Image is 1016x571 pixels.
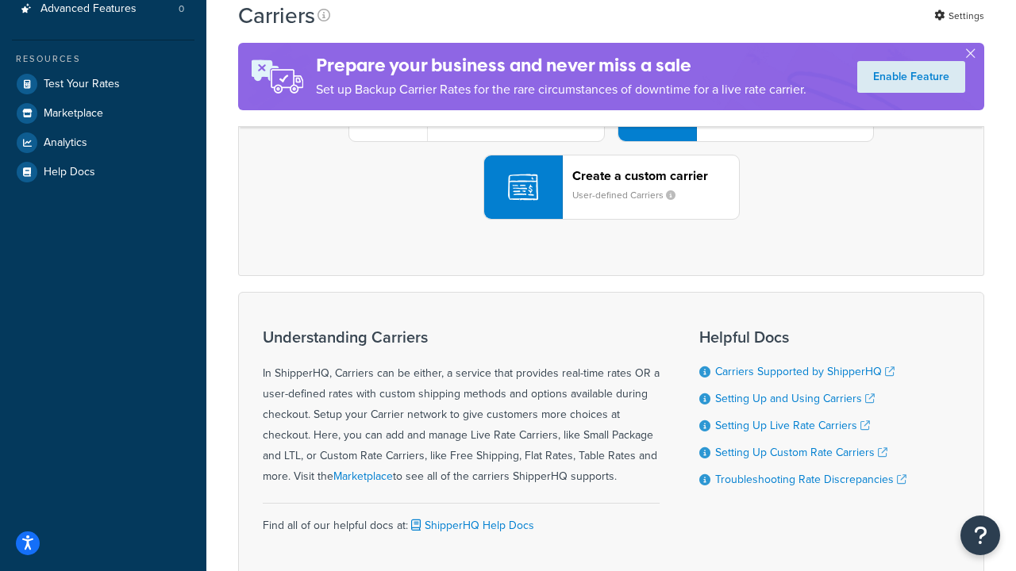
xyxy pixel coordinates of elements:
span: Marketplace [44,107,103,121]
div: In ShipperHQ, Carriers can be either, a service that provides real-time rates OR a user-defined r... [263,328,660,487]
p: Set up Backup Carrier Rates for the rare circumstances of downtime for a live rate carrier. [316,79,806,101]
div: Find all of our helpful docs at: [263,503,660,536]
img: icon-carrier-custom-c93b8a24.svg [508,172,538,202]
a: ShipperHQ Help Docs [408,517,534,534]
a: Test Your Rates [12,70,194,98]
img: ad-rules-rateshop-fe6ec290ccb7230408bd80ed9643f0289d75e0ffd9eb532fc0e269fcd187b520.png [238,43,316,110]
div: Resources [12,52,194,66]
small: User-defined Carriers [572,188,688,202]
span: Help Docs [44,166,95,179]
a: Marketplace [12,99,194,128]
a: Setting Up Custom Rate Carriers [715,444,887,461]
a: Carriers Supported by ShipperHQ [715,363,895,380]
h4: Prepare your business and never miss a sale [316,52,806,79]
a: Help Docs [12,158,194,186]
a: Troubleshooting Rate Discrepancies [715,471,906,488]
h3: Understanding Carriers [263,328,660,346]
button: Open Resource Center [960,515,1000,555]
a: Setting Up and Using Carriers [715,390,875,407]
span: 0 [179,2,184,16]
a: Marketplace [333,468,393,485]
span: Test Your Rates [44,78,120,91]
span: Advanced Features [40,2,137,16]
span: Analytics [44,136,87,150]
button: Create a custom carrierUser-defined Carriers [483,155,740,220]
a: Analytics [12,128,194,157]
a: Setting Up Live Rate Carriers [715,417,870,434]
h3: Helpful Docs [699,328,906,346]
header: Create a custom carrier [572,168,739,183]
a: Settings [934,5,984,27]
a: Enable Feature [857,61,965,93]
